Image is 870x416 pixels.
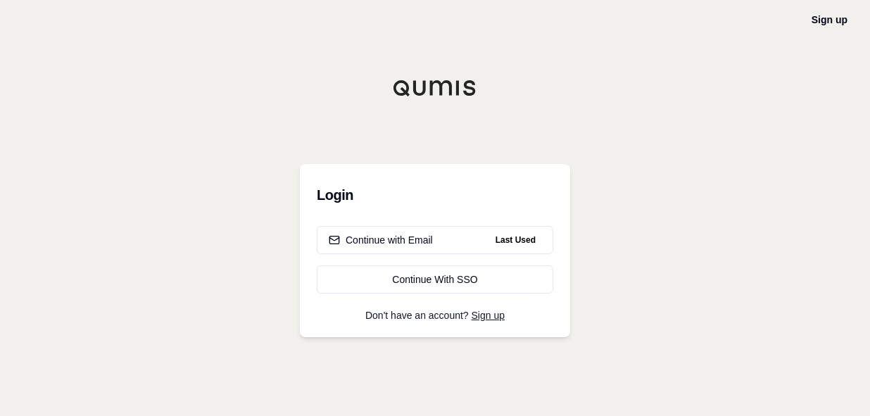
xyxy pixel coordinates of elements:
[393,80,477,96] img: Qumis
[317,265,553,294] a: Continue With SSO
[317,181,553,209] h3: Login
[490,232,541,248] span: Last Used
[812,14,847,25] a: Sign up
[317,310,553,320] p: Don't have an account?
[472,310,505,321] a: Sign up
[329,272,541,286] div: Continue With SSO
[317,226,553,254] button: Continue with EmailLast Used
[329,233,433,247] div: Continue with Email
